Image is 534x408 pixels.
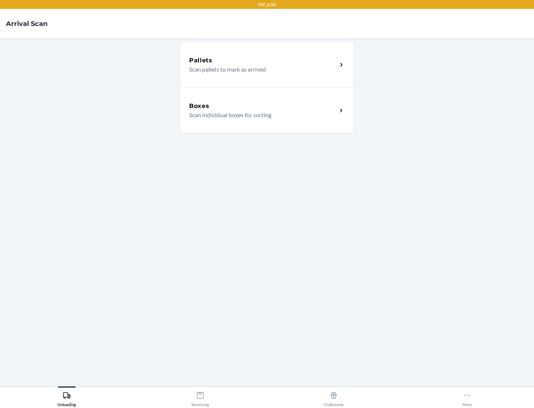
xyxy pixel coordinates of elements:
a: PalletsScan pallets to mark as arrived [180,42,354,88]
h5: Pallets [189,56,212,65]
a: BoxesScan individual boxes for sorting [180,88,354,134]
div: Receiving [191,388,209,407]
h5: Boxes [189,102,210,111]
p: TST_LOG [258,1,276,8]
div: More [462,388,472,407]
button: Receiving [133,386,267,407]
button: More [400,386,534,407]
div: Outbounds [324,388,344,407]
p: Scan individual boxes for sorting [189,111,331,119]
h4: Arrival Scan [6,19,47,29]
button: Outbounds [267,386,400,407]
p: Scan pallets to mark as arrived [189,65,331,74]
div: Unloading [57,388,76,407]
